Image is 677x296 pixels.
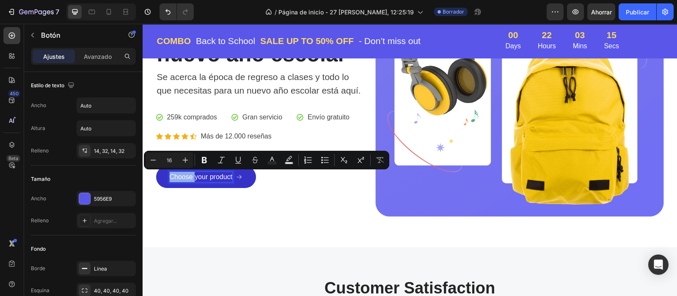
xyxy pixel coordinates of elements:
[14,255,520,274] p: Customer Satisfaction
[648,255,669,275] div: Abrir Intercom Messenger
[275,8,277,16] font: /
[31,147,49,154] font: Relleno
[55,8,59,16] font: 7
[626,8,649,16] font: Publicar
[31,195,46,202] font: Ancho
[443,8,464,15] font: Borrador
[31,217,49,224] font: Relleno
[94,218,117,224] font: Agregar...
[77,121,135,136] input: Auto
[58,107,130,119] div: Rich Text Editor. Editing area: main
[14,142,114,164] a: Rich Text Editor. Editing area: main
[31,102,46,108] font: Ancho
[144,151,389,169] div: Editor contextual toolbar
[165,89,207,99] p: Envío gratuito
[41,30,113,40] p: Botón
[94,288,129,294] font: 40, 40, 40, 40
[94,148,124,154] font: 14, 32, 14, 32
[278,8,414,16] font: Página de inicio - 27 [PERSON_NAME], 12:25:19
[160,3,194,20] div: Deshacer/Rehacer
[591,8,612,16] font: Ahorrar
[31,176,50,182] font: Tamaño
[84,53,112,60] font: Avanzado
[10,91,19,97] font: 450
[31,265,45,271] font: Borde
[77,98,135,113] input: Auto
[619,3,656,20] button: Publicar
[164,88,208,100] div: Rich Text Editor. Editing area: main
[27,148,90,158] p: Choose your product
[31,125,45,131] font: Altura
[31,82,64,89] font: Estilo de texto
[94,266,107,272] font: Línea
[3,3,63,20] button: 7
[94,196,112,202] font: 5956E9
[58,108,129,118] p: Más de 12.000 reseñas
[31,287,50,293] font: Esquina
[43,53,65,60] font: Ajustes
[8,155,18,161] font: Beta
[31,246,46,252] font: Fondo
[41,31,61,39] font: Botón
[143,24,677,296] iframe: Área de diseño
[587,3,615,20] button: Ahorrar
[27,148,90,158] div: Rich Text Editor. Editing area: main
